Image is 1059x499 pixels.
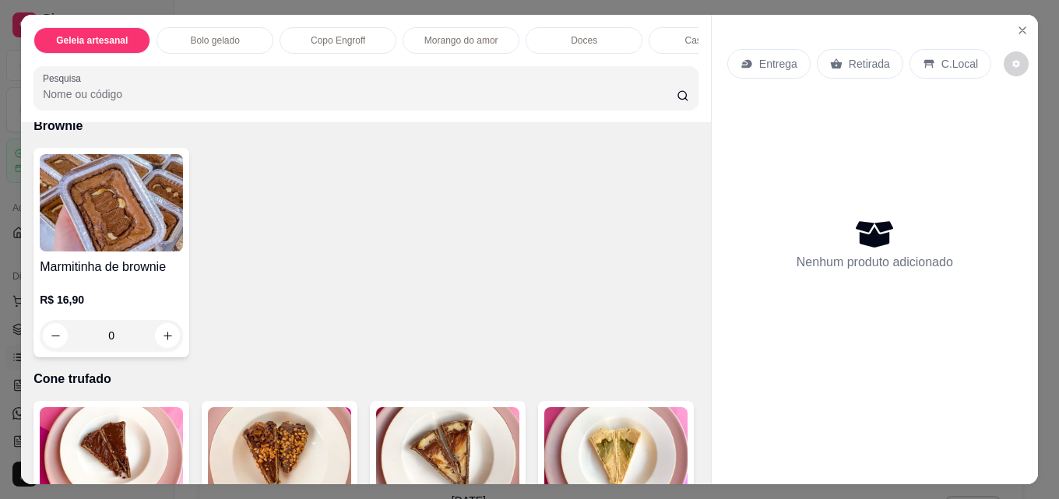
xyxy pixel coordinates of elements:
p: Caseirinho [685,34,730,47]
button: decrease-product-quantity [1004,51,1029,76]
img: product-image [40,154,183,251]
p: Nenhum produto adicionado [797,253,953,272]
p: Brownie [33,117,698,135]
label: Pesquisa [43,72,86,85]
p: Doces [571,34,597,47]
p: Retirada [849,56,890,72]
input: Pesquisa [43,86,677,102]
p: R$ 16,90 [40,292,183,307]
p: Geleia artesanal [56,34,128,47]
button: Close [1010,18,1035,43]
p: Bolo gelado [191,34,240,47]
p: C.Local [941,56,978,72]
p: Morango do amor [424,34,498,47]
p: Cone trufado [33,370,698,388]
p: Copo Engroff [311,34,366,47]
h4: Marmitinha de brownie [40,258,183,276]
button: increase-product-quantity [155,323,180,348]
button: decrease-product-quantity [43,323,68,348]
p: Entrega [759,56,797,72]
